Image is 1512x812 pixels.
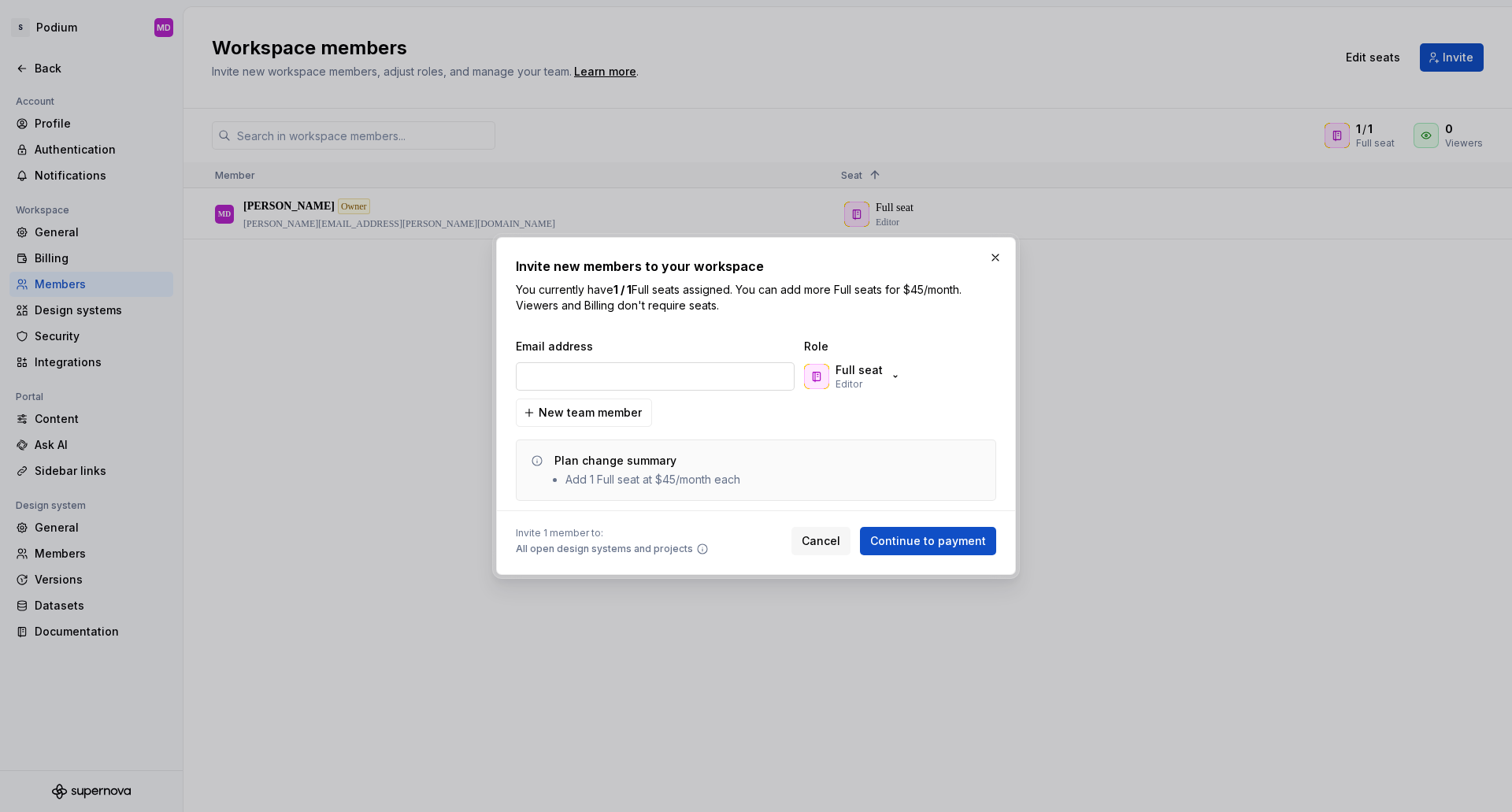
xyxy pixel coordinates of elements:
p: Full seat [836,362,883,378]
button: Full seatEditor [801,361,908,392]
b: 1 / 1 [613,283,632,296]
span: Continue to payment [870,533,986,549]
p: Editor [836,378,862,391]
span: Role [804,339,962,354]
p: You currently have Full seats assigned. You can add more Full seats for $45/month. Viewers and Bi... [516,282,996,313]
span: Cancel [802,533,840,549]
keeper-lock: Open Keeper Popup [770,367,789,386]
span: All open design systems and projects [516,543,693,555]
li: Add 1 Full seat at $45/month each [565,472,740,488]
button: New team member [516,399,652,427]
h2: Invite new members to your workspace [516,257,996,276]
span: Email address [516,339,798,354]
button: Continue to payment [860,527,996,555]
div: Plan change summary [554,453,676,469]
span: New team member [539,405,642,421]
button: Cancel [791,527,850,555]
span: Invite 1 member to: [516,527,709,539]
